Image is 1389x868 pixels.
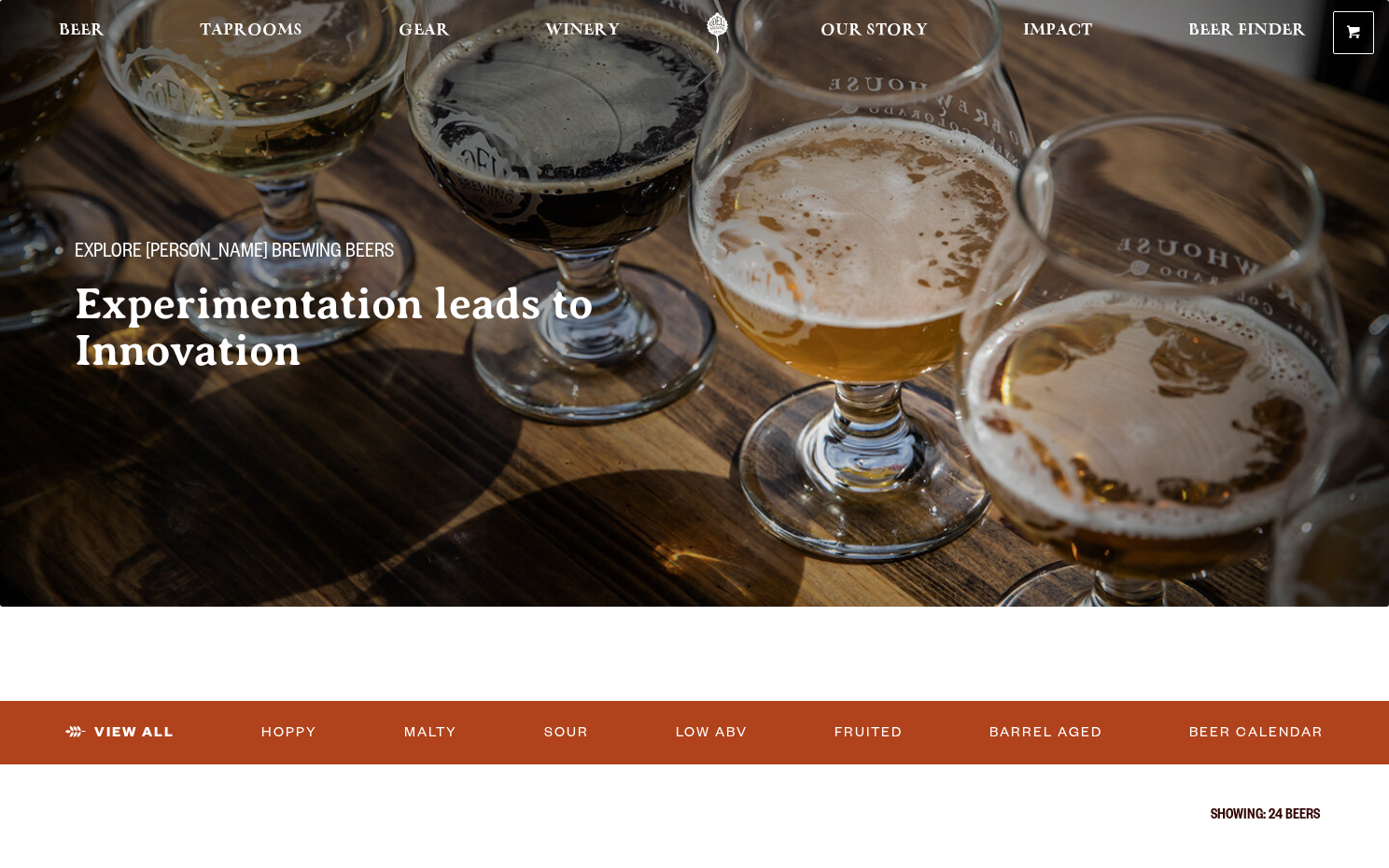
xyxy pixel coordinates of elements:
[75,281,657,374] h2: Experimentation leads to Innovation
[1176,12,1318,54] a: Beer Finder
[386,12,462,54] a: Gear
[200,23,302,38] span: Taprooms
[1023,23,1092,38] span: Impact
[537,711,596,754] a: Sour
[682,12,752,54] a: Odell Home
[75,242,394,266] span: Explore [PERSON_NAME] Brewing Beers
[1182,711,1331,754] a: Beer Calendar
[827,711,910,754] a: Fruited
[533,12,632,54] a: Winery
[1188,23,1306,38] span: Beer Finder
[397,711,465,754] a: Malty
[47,12,117,54] a: Beer
[808,12,940,54] a: Our Story
[58,711,182,754] a: View All
[668,711,755,754] a: Low ABV
[545,23,620,38] span: Winery
[982,711,1110,754] a: Barrel Aged
[254,711,325,754] a: Hoppy
[821,23,928,38] span: Our Story
[59,23,105,38] span: Beer
[69,809,1320,824] p: Showing: 24 Beers
[1011,12,1104,54] a: Impact
[188,12,315,54] a: Taprooms
[399,23,450,38] span: Gear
